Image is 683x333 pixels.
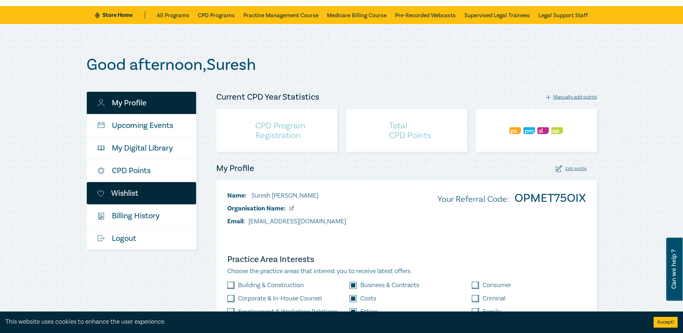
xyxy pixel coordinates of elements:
img: Professional Skills [509,127,521,134]
img: Substantive Law [537,127,549,134]
a: CPD Programs [198,6,235,24]
h4: CPD Program Registration [255,121,305,140]
a: My Digital Library [87,137,196,159]
strong: OPMET75OIX [514,190,586,206]
a: My Profile [87,92,196,114]
img: Practice Management & Business Skills [523,127,535,134]
li: [EMAIL_ADDRESS][DOMAIN_NAME] [227,217,346,226]
p: Choose the practice areas that interest you to receive latest offers [227,267,586,276]
a: Logout [87,227,196,249]
label: Consumer [483,282,511,289]
h4: Current CPD Year Statistics [216,91,319,103]
a: Wishlist [87,182,196,204]
img: Ethics & Professional Responsibility [551,127,563,134]
a: Store Home [95,11,145,19]
span: Your Referral Code: [437,194,509,205]
h1: Good afternoon , Suresh [86,56,597,74]
h4: My Profile [216,163,254,174]
label: Corporate & In-House Counsel [238,295,322,302]
span: Name: [227,191,246,200]
a: Practice Management Course [243,6,318,24]
li: Suresh [PERSON_NAME] [227,191,346,200]
a: Pre-Recorded Webcasts [395,6,456,24]
a: CPD Points [87,160,196,182]
tspan: $ [99,214,100,217]
a: $Billing History [87,205,196,227]
a: Upcoming Events [87,114,196,137]
label: Building & Construction [238,282,304,289]
label: Family [483,308,501,315]
label: Business & Contracts [360,282,419,289]
span: Organisation Name: [227,204,285,213]
a: Legal Support Staff [539,6,588,24]
span: Can we help ? [670,242,677,296]
div: This website uses cookies to enhance the user experience. [5,317,643,327]
li: sf [227,204,346,213]
h4: Practice Area Interests [227,254,586,265]
a: All Programs [157,6,189,24]
label: Ethics [360,308,378,315]
div: Manually add points [546,94,597,100]
button: Accept cookies [654,317,678,328]
label: Employment & Workplace Relations [238,308,337,315]
label: Criminal [483,295,506,302]
label: Costs [360,295,376,302]
h4: Total CPD Points [389,121,431,140]
span: Email: [227,217,245,225]
a: Medicare Billing Course [327,6,386,24]
a: Supervised Legal Trainees [464,6,530,24]
div: Edit profile [556,165,587,172]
